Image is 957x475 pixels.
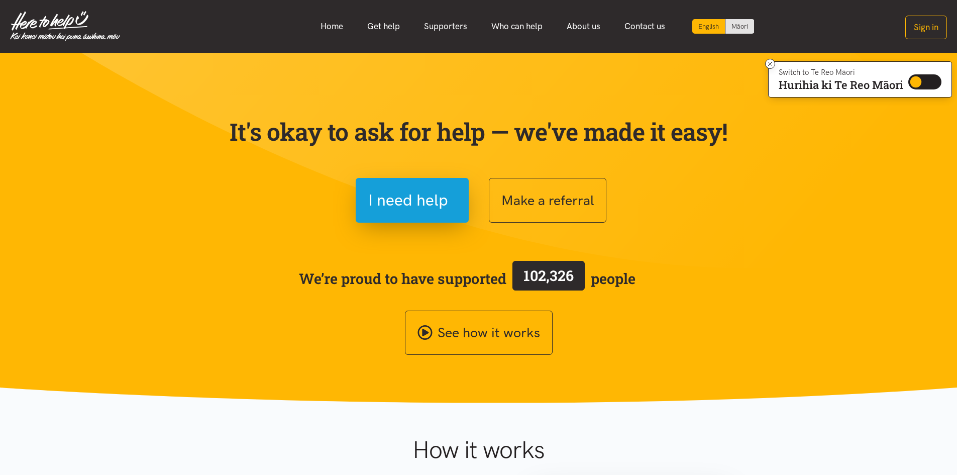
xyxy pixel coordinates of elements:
[308,16,355,37] a: Home
[523,266,574,285] span: 102,326
[489,178,606,223] button: Make a referral
[299,259,635,298] span: We’re proud to have supported people
[368,187,448,213] span: I need help
[10,11,120,41] img: Home
[405,311,553,355] a: See how it works
[905,16,947,39] button: Sign in
[506,259,591,298] a: 102,326
[356,178,469,223] button: I need help
[779,69,903,75] p: Switch to Te Reo Māori
[612,16,677,37] a: Contact us
[692,19,755,34] div: Language toggle
[355,16,412,37] a: Get help
[412,16,479,37] a: Supporters
[555,16,612,37] a: About us
[692,19,725,34] div: Current language
[228,117,730,146] p: It's okay to ask for help — we've made it easy!
[725,19,754,34] a: Switch to Te Reo Māori
[314,435,643,464] h1: How it works
[779,80,903,89] p: Hurihia ki Te Reo Māori
[479,16,555,37] a: Who can help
